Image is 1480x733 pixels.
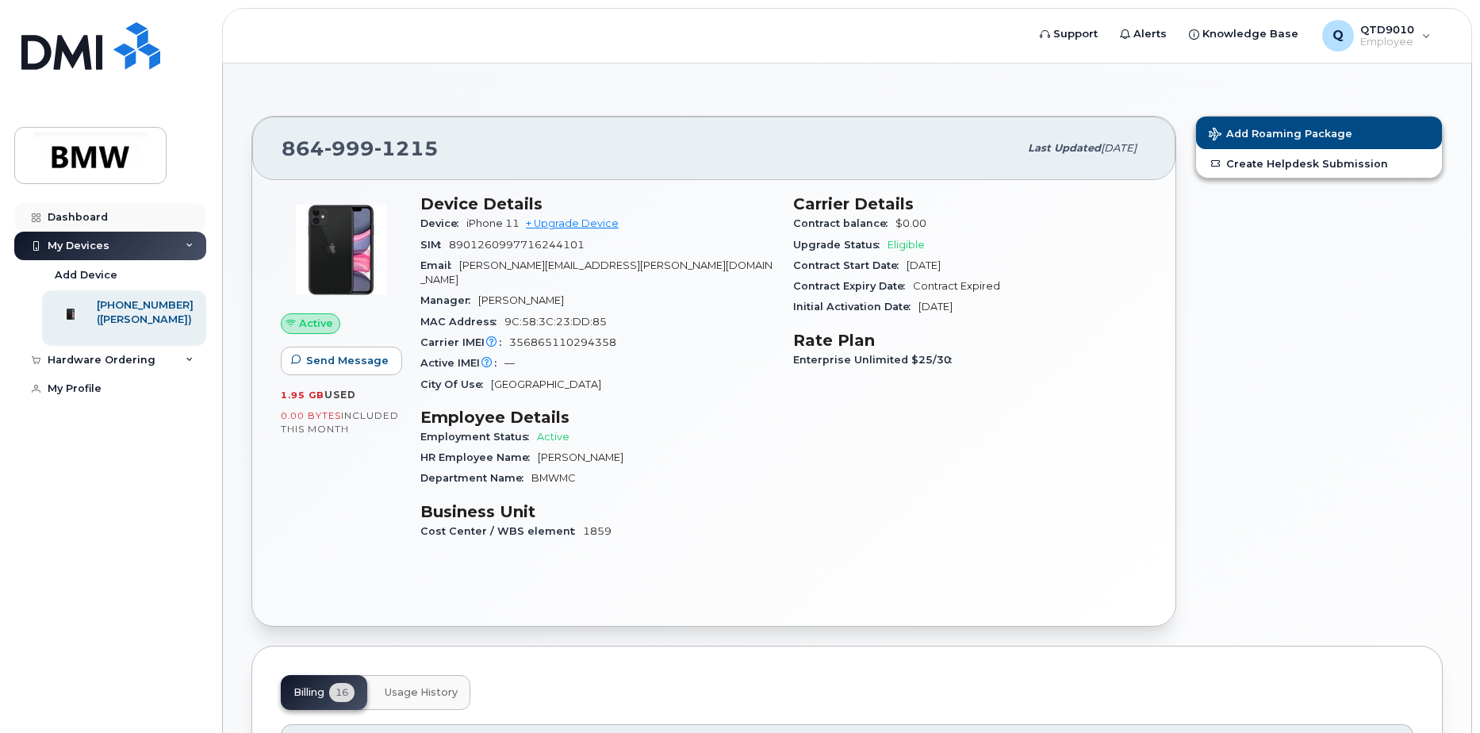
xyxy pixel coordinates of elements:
[793,239,888,251] span: Upgrade Status
[466,217,520,229] span: iPhone 11
[420,239,449,251] span: SIM
[420,336,509,348] span: Carrier IMEI
[1209,128,1352,143] span: Add Roaming Package
[793,354,960,366] span: Enterprise Unlimited $25/30
[281,347,402,375] button: Send Message
[1028,142,1101,154] span: Last updated
[420,431,537,443] span: Employment Status
[420,259,459,271] span: Email
[306,353,389,368] span: Send Message
[888,239,925,251] span: Eligible
[793,301,918,313] span: Initial Activation Date
[504,357,515,369] span: —
[1411,664,1468,721] iframe: Messenger Launcher
[374,136,439,160] span: 1215
[895,217,926,229] span: $0.00
[491,378,601,390] span: [GEOGRAPHIC_DATA]
[420,451,538,463] span: HR Employee Name
[504,316,607,328] span: 9C:58:3C:23:DD:85
[281,410,341,421] span: 0.00 Bytes
[420,194,774,213] h3: Device Details
[420,408,774,427] h3: Employee Details
[293,202,389,297] img: iPhone_11.jpg
[509,336,616,348] span: 356865110294358
[324,136,374,160] span: 999
[420,472,531,484] span: Department Name
[420,294,478,306] span: Manager
[420,357,504,369] span: Active IMEI
[420,525,583,537] span: Cost Center / WBS element
[420,316,504,328] span: MAC Address
[299,316,333,331] span: Active
[1196,117,1442,149] button: Add Roaming Package
[1196,149,1442,178] a: Create Helpdesk Submission
[420,217,466,229] span: Device
[526,217,619,229] a: + Upgrade Device
[793,331,1147,350] h3: Rate Plan
[420,259,773,286] span: [PERSON_NAME][EMAIL_ADDRESS][PERSON_NAME][DOMAIN_NAME]
[918,301,953,313] span: [DATE]
[281,390,324,401] span: 1.95 GB
[1101,142,1137,154] span: [DATE]
[282,136,439,160] span: 864
[583,525,612,537] span: 1859
[478,294,564,306] span: [PERSON_NAME]
[538,451,623,463] span: [PERSON_NAME]
[449,239,585,251] span: 8901260997716244101
[907,259,941,271] span: [DATE]
[793,259,907,271] span: Contract Start Date
[793,217,895,229] span: Contract balance
[913,280,1000,292] span: Contract Expired
[793,280,913,292] span: Contract Expiry Date
[420,502,774,521] h3: Business Unit
[537,431,569,443] span: Active
[385,686,458,699] span: Usage History
[531,472,576,484] span: BMWMC
[420,378,491,390] span: City Of Use
[793,194,1147,213] h3: Carrier Details
[324,389,356,401] span: used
